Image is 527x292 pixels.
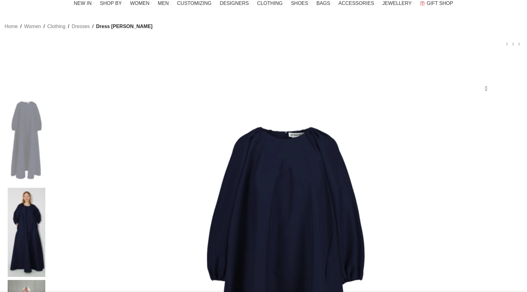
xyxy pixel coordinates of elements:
[338,0,374,6] span: ACCESSORIES
[100,0,122,6] span: SHOP BY
[74,0,92,6] span: NEW IN
[504,41,510,47] a: Previous product
[516,41,522,47] a: Next product
[158,0,169,6] span: MEN
[220,0,249,6] span: DESIGNERS
[317,0,330,6] span: BAGS
[130,0,149,6] span: WOMEN
[47,23,65,31] a: Clothing
[5,23,153,31] nav: Breadcrumb
[24,23,41,31] a: Women
[420,1,425,5] img: GiftBag
[291,0,308,6] span: SHOES
[177,0,212,6] span: CUSTOMIZING
[427,0,453,6] span: GIFT SHOP
[8,95,45,185] img: Bernadette Dress Lynn
[72,23,90,31] a: Dresses
[96,23,153,31] span: Dress [PERSON_NAME]
[382,0,412,6] span: JEWELLERY
[5,23,18,31] a: Home
[257,0,283,6] span: CLOTHING
[8,188,45,277] img: Bernadette dress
